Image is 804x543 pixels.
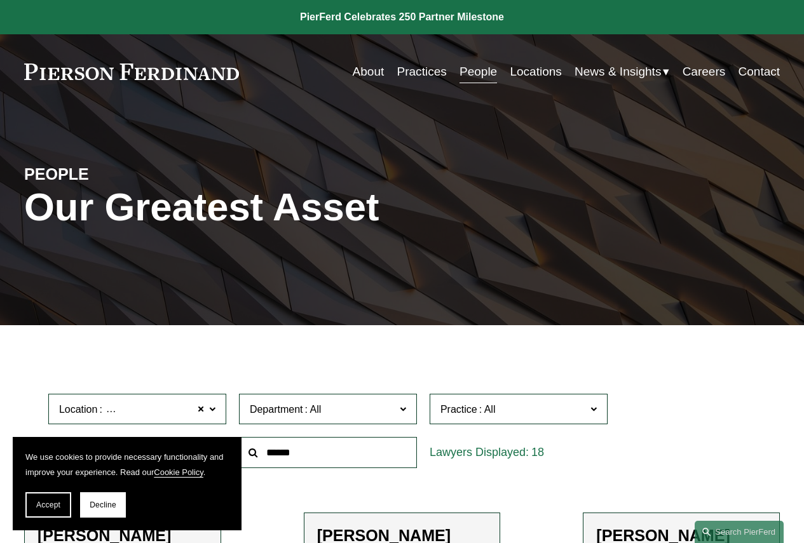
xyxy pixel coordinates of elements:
a: Search this site [695,521,784,543]
a: Cookie Policy [154,467,203,477]
span: 18 [531,446,544,459]
p: We use cookies to provide necessary functionality and improve your experience. Read our . [25,450,229,479]
h4: PEOPLE [24,164,213,185]
button: Decline [80,492,126,518]
span: Department [250,404,303,415]
a: Contact [739,60,780,84]
span: Practice [440,404,477,415]
span: Location [59,404,98,415]
button: Accept [25,492,71,518]
a: People [460,60,497,84]
a: About [353,60,385,84]
a: Practices [397,60,447,84]
span: [GEOGRAPHIC_DATA] [104,401,210,418]
a: Locations [510,60,561,84]
span: Accept [36,500,60,509]
span: Decline [90,500,116,509]
a: folder dropdown [575,60,669,84]
section: Cookie banner [13,437,242,530]
a: Careers [683,60,726,84]
h1: Our Greatest Asset [24,185,528,229]
span: News & Insights [575,61,661,83]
